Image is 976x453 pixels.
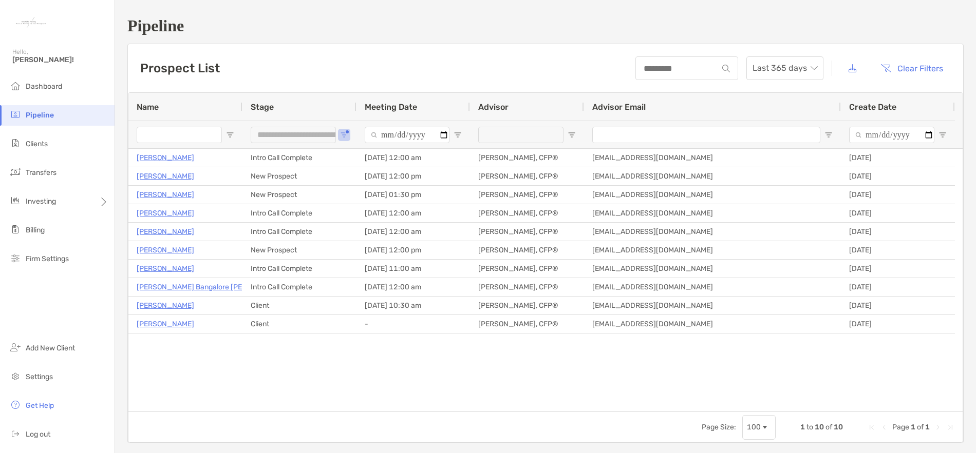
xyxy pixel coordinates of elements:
span: Get Help [26,401,54,410]
div: [PERSON_NAME], CFP® [470,223,584,241]
span: Billing [26,226,45,234]
span: Create Date [849,102,896,112]
div: [DATE] [841,186,955,204]
span: Clients [26,140,48,148]
span: Advisor Email [592,102,646,112]
img: settings icon [9,370,22,382]
div: New Prospect [242,167,356,185]
div: [EMAIL_ADDRESS][DOMAIN_NAME] [584,167,841,185]
span: 10 [815,423,824,431]
span: Add New Client [26,344,75,352]
div: [DATE] 12:00 pm [356,167,470,185]
a: [PERSON_NAME] [137,244,194,257]
div: First Page [868,423,876,431]
button: Open Filter Menu [939,131,947,139]
div: New Prospect [242,186,356,204]
div: 100 [747,423,761,431]
span: Stage [251,102,274,112]
span: 1 [800,423,805,431]
div: Intro Call Complete [242,223,356,241]
div: [DATE] 12:00 pm [356,241,470,259]
div: [PERSON_NAME], CFP® [470,297,584,314]
img: dashboard icon [9,80,22,92]
a: [PERSON_NAME] Bangalore [PERSON_NAME] [137,281,288,293]
span: Meeting Date [365,102,417,112]
div: [DATE] 12:00 am [356,149,470,167]
span: Log out [26,430,50,439]
span: Page [892,423,909,431]
span: 1 [925,423,930,431]
a: [PERSON_NAME] [137,151,194,164]
div: [EMAIL_ADDRESS][DOMAIN_NAME] [584,241,841,259]
h3: Prospect List [140,61,220,75]
span: Investing [26,197,56,206]
input: Advisor Email Filter Input [592,127,820,143]
a: [PERSON_NAME] [137,225,194,238]
div: [DATE] [841,149,955,167]
div: Intro Call Complete [242,260,356,278]
a: [PERSON_NAME] [137,207,194,220]
img: input icon [722,65,730,72]
div: [DATE] [841,241,955,259]
div: Intro Call Complete [242,204,356,222]
div: Page Size [742,415,776,440]
img: get-help icon [9,399,22,411]
a: [PERSON_NAME] [137,318,194,330]
div: [DATE] [841,223,955,241]
div: [EMAIL_ADDRESS][DOMAIN_NAME] [584,204,841,222]
div: [EMAIL_ADDRESS][DOMAIN_NAME] [584,186,841,204]
div: Page Size: [702,423,736,431]
span: Name [137,102,159,112]
a: [PERSON_NAME] [137,188,194,201]
div: [PERSON_NAME], CFP® [470,204,584,222]
div: [DATE] 12:00 am [356,223,470,241]
div: [DATE] [841,167,955,185]
div: [PERSON_NAME], CFP® [470,315,584,333]
span: Transfers [26,168,57,177]
span: of [825,423,832,431]
div: [PERSON_NAME], CFP® [470,241,584,259]
div: [EMAIL_ADDRESS][DOMAIN_NAME] [584,223,841,241]
img: investing icon [9,194,22,207]
img: add_new_client icon [9,341,22,353]
div: [PERSON_NAME], CFP® [470,260,584,278]
button: Open Filter Menu [824,131,833,139]
input: Name Filter Input [137,127,222,143]
div: Client [242,297,356,314]
span: Last 365 days [753,57,817,80]
img: transfers icon [9,166,22,178]
span: to [806,423,813,431]
a: [PERSON_NAME] [137,262,194,275]
img: Zoe Logo [12,4,49,41]
h1: Pipeline [127,16,964,35]
div: Client [242,315,356,333]
button: Clear Filters [873,57,951,80]
div: Last Page [946,423,954,431]
button: Open Filter Menu [226,131,234,139]
div: [EMAIL_ADDRESS][DOMAIN_NAME] [584,149,841,167]
span: 1 [911,423,915,431]
img: pipeline icon [9,108,22,121]
div: [EMAIL_ADDRESS][DOMAIN_NAME] [584,297,841,314]
div: [DATE] [841,315,955,333]
div: [DATE] 11:00 am [356,260,470,278]
div: [EMAIL_ADDRESS][DOMAIN_NAME] [584,278,841,296]
div: Next Page [934,423,942,431]
span: Pipeline [26,111,54,120]
div: [DATE] [841,278,955,296]
div: [DATE] 12:00 am [356,278,470,296]
input: Meeting Date Filter Input [365,127,449,143]
div: New Prospect [242,241,356,259]
span: Dashboard [26,82,62,91]
a: [PERSON_NAME] [137,170,194,183]
input: Create Date Filter Input [849,127,934,143]
span: Firm Settings [26,254,69,263]
img: logout icon [9,427,22,440]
